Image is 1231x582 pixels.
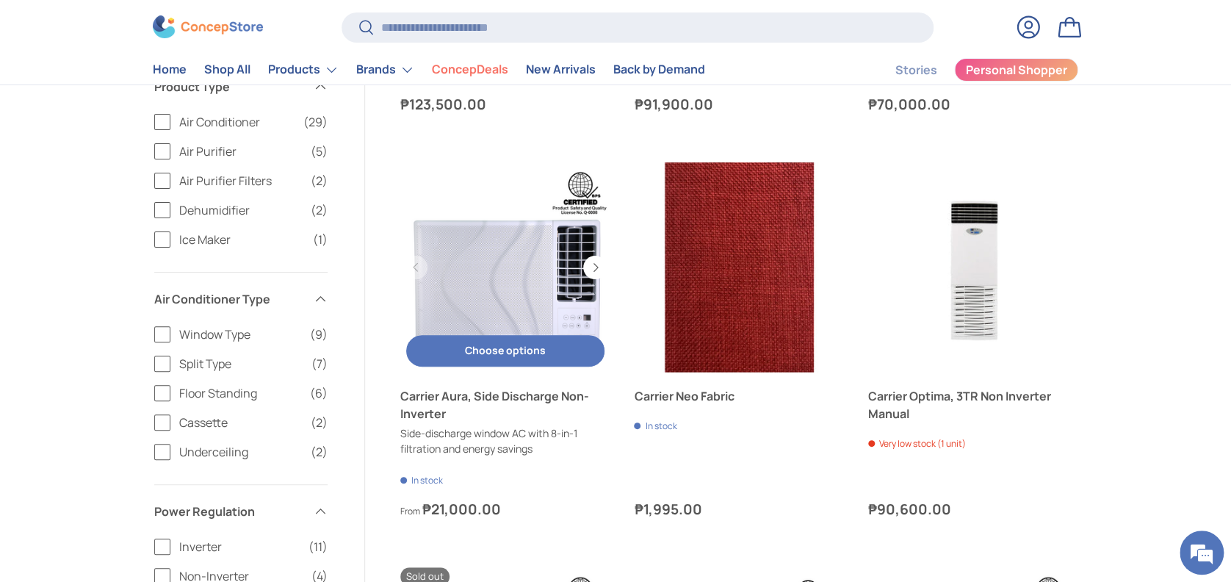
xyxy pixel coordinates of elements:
img: ConcepStore [153,16,263,39]
summary: Air Conditioner Type [154,273,328,326]
span: (5) [311,143,328,160]
a: Shop All [204,56,250,85]
a: New Arrivals [526,56,596,85]
span: Inverter [179,538,300,556]
a: Home [153,56,187,85]
summary: Product Type [154,60,328,113]
span: Product Type [154,78,304,96]
span: Dehumidifier [179,201,302,219]
a: Stories [895,56,936,85]
span: (2) [311,201,328,219]
span: (2) [311,172,328,190]
a: Carrier Optima, 3TR Non Inverter Manual [868,162,1078,373]
span: Power Regulation [154,503,304,520]
a: Back by Demand [613,56,705,85]
nav: Secondary [859,55,1078,85]
span: Personal Shopper [966,65,1067,76]
a: Carrier Aura, Side Discharge Non-Inverter [400,387,610,423]
span: (11) [308,538,328,556]
span: (1) [313,231,328,248]
nav: Primary [153,55,705,85]
span: (6) [310,384,328,402]
summary: Power Regulation [154,485,328,538]
a: Carrier Neo Fabric [634,387,844,405]
span: Air Purifier [179,143,302,160]
span: (7) [311,355,328,373]
span: Air Conditioner Type [154,290,304,308]
a: Personal Shopper [954,58,1078,82]
span: Window Type [179,326,301,343]
span: Split Type [179,355,303,373]
summary: Brands [347,55,423,85]
span: (2) [311,443,328,461]
span: Air Purifier Filters [179,172,302,190]
img: carrier-optima-3tr-non-inverter-manual-floor-standing-aircon-unit-full-view-concepstore [868,162,1078,373]
a: Carrier Optima, 3TR Non Inverter Manual [868,387,1078,423]
span: (2) [311,414,328,431]
a: Carrier Neo Fabric [634,162,844,373]
span: (9) [310,326,328,343]
span: Underceiling [179,443,302,461]
button: Choose options [406,335,604,367]
a: Carrier Aura, Side Discharge Non-Inverter [400,162,610,373]
a: ConcepDeals [432,56,508,85]
span: Air Conditioner [179,113,295,131]
summary: Products [259,55,347,85]
span: Floor Standing [179,384,301,402]
span: (29) [303,113,328,131]
span: Cassette [179,414,302,431]
span: Ice Maker [179,231,304,248]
